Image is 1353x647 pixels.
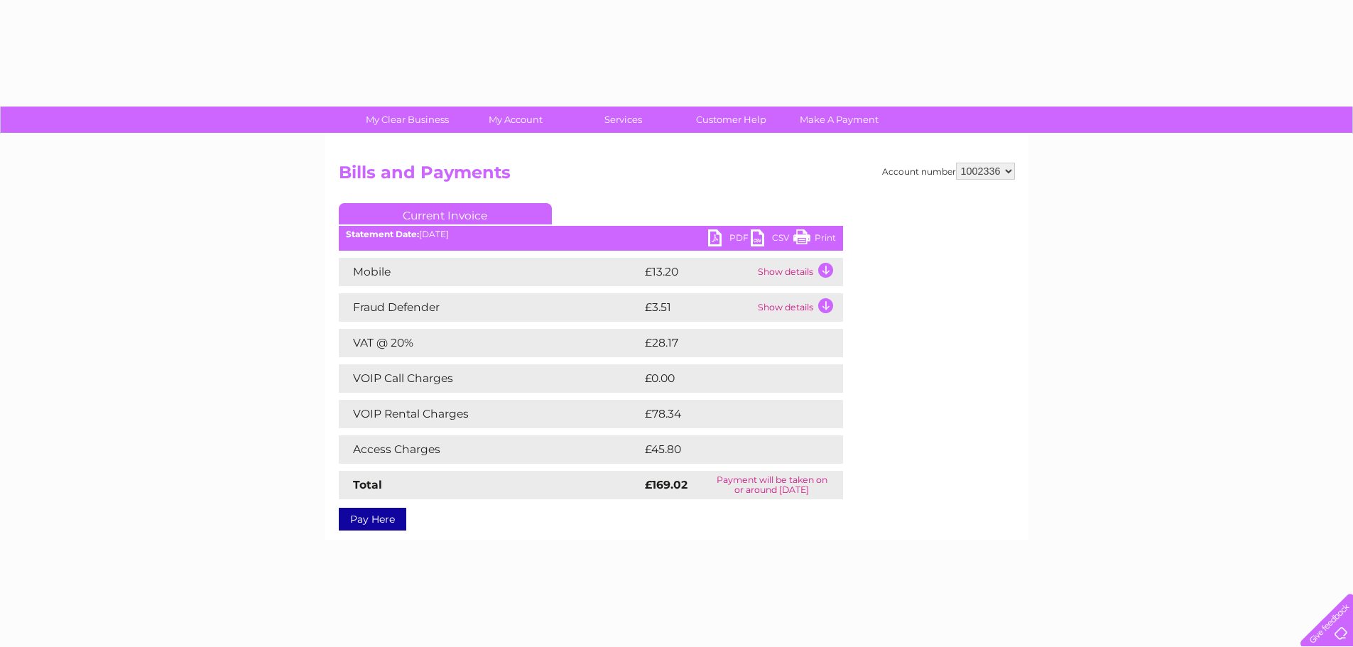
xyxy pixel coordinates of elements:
td: Access Charges [339,435,641,464]
td: VOIP Rental Charges [339,400,641,428]
strong: Total [353,478,382,491]
b: Statement Date: [346,229,419,239]
td: VOIP Call Charges [339,364,641,393]
td: £0.00 [641,364,810,393]
td: Show details [754,293,843,322]
td: £28.17 [641,329,813,357]
td: Mobile [339,258,641,286]
td: £3.51 [641,293,754,322]
td: £45.80 [641,435,815,464]
a: Current Invoice [339,203,552,224]
a: Print [793,229,836,250]
a: Make A Payment [781,107,898,133]
div: [DATE] [339,229,843,239]
td: £78.34 [641,400,815,428]
div: Account number [882,163,1015,180]
a: Customer Help [673,107,790,133]
td: VAT @ 20% [339,329,641,357]
a: My Account [457,107,574,133]
td: £13.20 [641,258,754,286]
a: Services [565,107,682,133]
strong: £169.02 [645,478,688,491]
td: Show details [754,258,843,286]
a: My Clear Business [349,107,466,133]
a: Pay Here [339,508,406,531]
a: CSV [751,229,793,250]
a: PDF [708,229,751,250]
h2: Bills and Payments [339,163,1015,190]
td: Fraud Defender [339,293,641,322]
td: Payment will be taken on or around [DATE] [701,471,843,499]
